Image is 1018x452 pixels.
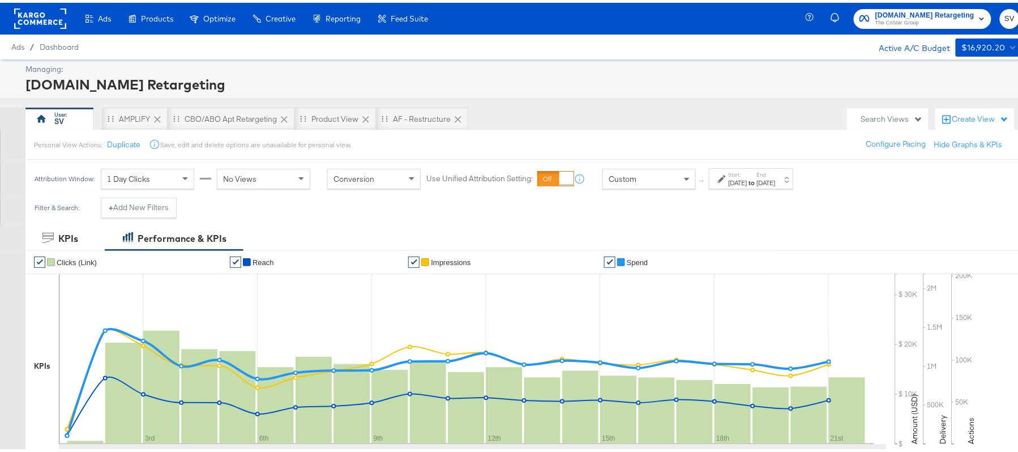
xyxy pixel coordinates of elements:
label: End: [757,168,776,176]
button: [DOMAIN_NAME] RetargetingThe CoStar Group [854,6,991,26]
text: Delivery [938,412,948,441]
div: KPIs [58,229,78,242]
div: AF - Restructure [393,111,451,122]
span: Ads [98,11,111,20]
span: [DOMAIN_NAME] Retargeting [875,7,974,19]
a: ✔ [34,254,45,265]
span: Reporting [326,11,361,20]
div: Attribution Window: [34,172,95,180]
span: Optimize [203,11,236,20]
div: [DOMAIN_NAME] Retargeting [25,72,1017,91]
span: Products [141,11,173,20]
a: ✔ [604,254,615,265]
div: Search Views [861,111,923,122]
div: Filter & Search: [34,201,80,209]
span: Custom [609,171,636,181]
span: Clicks (Link) [57,255,97,264]
span: Feed Suite [391,11,428,20]
span: ↑ [697,176,708,180]
div: [DATE] [729,176,747,185]
span: No Views [223,171,256,181]
div: Managing: [25,61,1017,72]
span: SV [1004,10,1015,23]
text: Amount (USD) [910,391,920,441]
div: SV [54,113,64,124]
span: The CoStar Group [875,16,974,25]
strong: + [109,199,113,210]
button: Duplicate [107,137,140,147]
div: $16,920.20 [961,38,1006,52]
div: CBO/ABO Apt Retargeting [185,111,277,122]
div: Performance & KPIs [138,229,226,242]
button: Configure Pacing [858,131,934,152]
span: / [24,40,40,49]
a: ✔ [408,254,420,265]
div: Drag to reorder tab [382,113,388,119]
div: Product View [311,111,358,122]
span: Conversion [333,171,374,181]
label: Start: [729,168,747,176]
strong: to [747,176,757,184]
text: Actions [966,415,977,441]
div: Drag to reorder tab [108,113,114,119]
div: Active A/C Budget [867,36,950,53]
div: AMPLIFY [119,111,150,122]
div: Personal View Actions: [34,138,102,147]
span: Spend [627,255,648,264]
span: 1 Day Clicks [107,171,150,181]
a: ✔ [230,254,241,265]
span: Creative [266,11,296,20]
button: +Add New Filters [101,195,177,215]
div: Create View [952,111,1009,122]
div: Drag to reorder tab [300,113,306,119]
span: Reach [253,255,274,264]
div: [DATE] [757,176,776,185]
label: Use Unified Attribution Setting: [426,171,533,182]
div: Drag to reorder tab [173,113,179,119]
span: Impressions [431,255,470,264]
span: Ads [11,40,24,49]
div: Save, edit and delete options are unavailable for personal view. [160,138,351,147]
div: KPIs [34,358,50,369]
a: Dashboard [40,40,79,49]
button: Hide Graphs & KPIs [934,137,1003,147]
